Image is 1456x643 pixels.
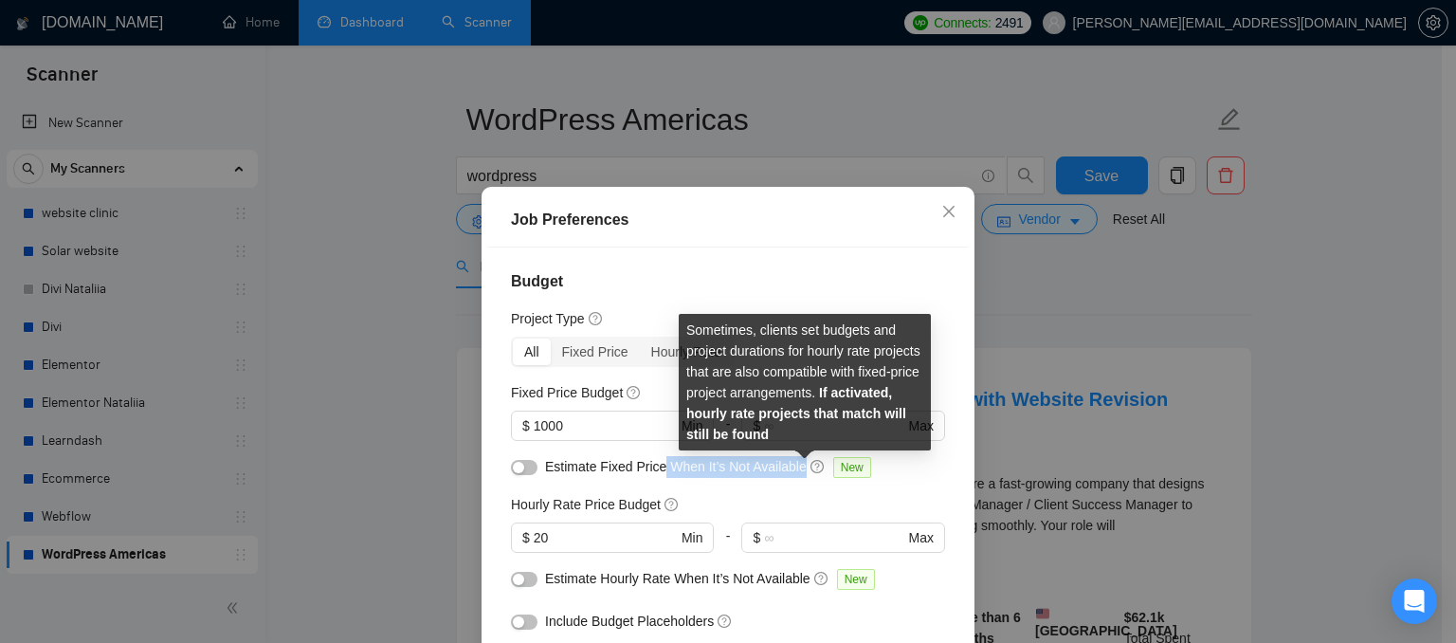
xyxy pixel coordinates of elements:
[814,571,829,586] span: question-circle
[1392,579,1437,624] div: Open Intercom Messenger
[833,457,871,478] span: New
[545,571,810,586] span: Estimate Hourly Rate When It’s Not Available
[511,308,585,329] h5: Project Type
[764,527,904,548] input: ∞
[511,382,623,403] h5: Fixed Price Budget
[718,614,733,629] span: question-circle
[714,523,741,568] div: -
[909,527,934,548] span: Max
[627,385,642,400] span: question-circle
[511,270,945,293] h4: Budget
[534,527,678,548] input: 0
[679,314,931,450] div: Sometimes, clients set budgets and project durations for hourly rate projects that are also compa...
[534,415,678,436] input: 0
[511,209,945,231] div: Job Preferences
[589,311,604,326] span: question-circle
[923,187,974,238] button: Close
[682,527,703,548] span: Min
[545,459,807,474] span: Estimate Fixed Price When It’s Not Available
[837,569,875,590] span: New
[640,339,733,365] div: Hourly Rate
[941,204,956,219] span: close
[753,527,760,548] span: $
[810,459,826,474] span: question-circle
[664,497,680,512] span: question-circle
[513,339,551,365] div: All
[686,385,906,442] strong: If activated, hourly rate projects that match will still be found
[511,494,661,515] h5: Hourly Rate Price Budget
[551,339,640,365] div: Fixed Price
[522,527,530,548] span: $
[522,415,530,436] span: $
[545,614,714,629] span: Include Budget Placeholders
